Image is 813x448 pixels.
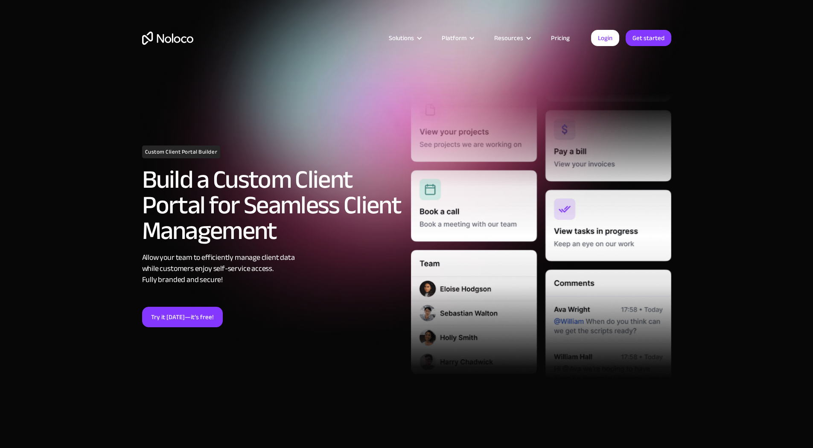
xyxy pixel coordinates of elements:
a: Login [591,30,619,46]
div: Solutions [389,32,414,44]
a: Try it [DATE]—it’s free! [142,307,223,327]
h2: Build a Custom Client Portal for Seamless Client Management [142,167,402,244]
a: Get started [626,30,671,46]
a: home [142,32,193,45]
div: Platform [431,32,484,44]
div: Resources [494,32,523,44]
div: Allow your team to efficiently manage client data while customers enjoy self-service access. Full... [142,252,402,285]
div: Platform [442,32,466,44]
div: Solutions [378,32,431,44]
a: Pricing [540,32,580,44]
h1: Custom Client Portal Builder [142,145,221,158]
div: Resources [484,32,540,44]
